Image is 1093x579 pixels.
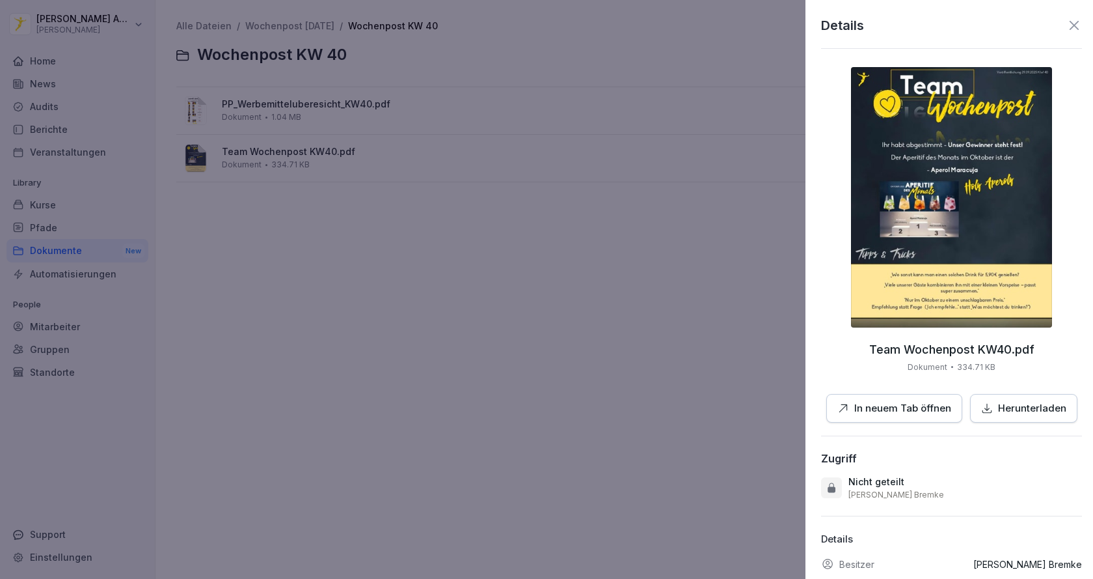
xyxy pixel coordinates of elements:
img: thumbnail [851,67,1052,328]
p: Dokument [908,361,947,373]
p: [PERSON_NAME] Bremke [973,558,1082,571]
p: [PERSON_NAME] Bremke [848,490,944,500]
button: In neuem Tab öffnen [826,394,962,423]
p: Herunterladen [998,401,1066,416]
p: Team Wochenpost KW40.pdf [869,343,1034,356]
p: In neuem Tab öffnen [854,401,951,416]
p: 334.71 KB [957,361,995,373]
div: Zugriff [821,452,857,465]
button: Herunterladen [970,394,1077,423]
p: Besitzer [839,558,874,571]
p: Details [821,16,864,35]
p: Nicht geteilt [848,475,904,488]
p: Details [821,532,1082,547]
